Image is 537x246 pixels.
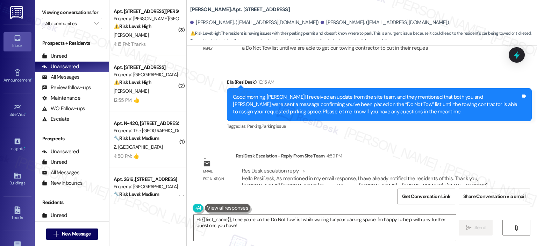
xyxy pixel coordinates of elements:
span: : The resident is having issues with their parking permit and doesn't know where to park. This is... [190,30,537,45]
div: Property: [PERSON_NAME][GEOGRAPHIC_DATA] [114,15,178,22]
div: ResiDesk escalation reply -> Hello ResiDesk, As mentioned in my email response, I have already no... [242,167,487,197]
div: Email escalation reply [203,168,230,190]
div: Review follow-ups [42,84,91,91]
div: Escalate [42,115,69,123]
span: • [24,145,25,150]
i:  [466,225,471,231]
i:  [514,225,519,231]
b: [PERSON_NAME]: Apt. [STREET_ADDRESS] [190,6,290,13]
a: Insights • [3,135,31,154]
span: New Message [62,230,91,238]
div: Apt. [STREET_ADDRESS] [114,64,178,71]
div: 4:15 PM: Thanks [114,41,146,47]
div: New Inbounds [42,180,83,187]
img: ResiDesk Logo [10,6,24,19]
div: Unread [42,159,67,166]
strong: ⚠️ Risk Level: High [114,79,151,85]
div: Unanswered [42,63,79,70]
div: Property: [GEOGRAPHIC_DATA] [114,183,178,190]
a: Inbox [3,32,31,51]
div: Unread [42,52,67,60]
i:  [53,231,59,237]
span: Share Conversation via email [463,193,525,200]
div: Prospects + Residents [35,40,109,47]
div: [PERSON_NAME]. ([EMAIL_ADDRESS][DOMAIN_NAME]) [321,19,449,26]
div: [PERSON_NAME]. ([EMAIL_ADDRESS][DOMAIN_NAME]) [190,19,319,26]
div: Unread [42,212,67,219]
input: All communities [45,18,91,29]
span: Get Conversation Link [402,193,450,200]
div: All Messages [42,73,79,81]
div: Prospects [35,135,109,142]
a: Site Visit • [3,101,31,120]
span: [PERSON_NAME] [114,32,149,38]
span: Z. [GEOGRAPHIC_DATA] [114,144,163,150]
div: 4:59 PM [325,152,342,160]
div: Property: [GEOGRAPHIC_DATA] [114,71,178,78]
span: • [31,77,32,82]
button: Get Conversation Link [398,189,455,204]
div: WO Follow-ups [42,105,85,112]
div: Ella (ResiDesk) [227,78,532,88]
button: New Message [46,229,98,240]
div: Property: The [GEOGRAPHIC_DATA] [114,127,178,134]
div: Residents [35,199,109,206]
div: Apt. 2616, [STREET_ADDRESS] [114,176,178,183]
div: Apt. [STREET_ADDRESS][PERSON_NAME] [114,8,178,15]
textarea: Hi {{first_name}}, I see you're on the 'Do Not Tow' list while waiting for your parking space. I'... [194,215,456,241]
button: Share Conversation via email [459,189,530,204]
div: Good morning, [PERSON_NAME]! I received an update from the site team, and they mentioned that bot... [233,93,521,116]
div: Maintenance [42,94,80,102]
span: [PERSON_NAME] [114,88,149,94]
div: 12:55 PM: 👍 [114,97,139,103]
div: Unanswered [42,148,79,155]
span: Parking issue [262,123,286,129]
div: Tagged as: [227,121,532,131]
div: 4:50 PM: 👍 [114,153,139,159]
button: Send [459,220,493,236]
div: All Messages [42,169,79,176]
span: • [25,111,26,116]
strong: ⚠️ Risk Level: High [114,23,151,29]
i:  [94,21,98,26]
strong: ⚠️ Risk Level: High [190,30,220,36]
label: Viewing conversations for [42,7,102,18]
div: Apt. N~420, [STREET_ADDRESS] [114,120,178,127]
strong: 🔧 Risk Level: Medium [114,135,159,141]
a: Buildings [3,170,31,189]
span: Parking , [247,123,262,129]
span: Send [474,224,485,231]
div: 10:15 AM [257,78,274,86]
strong: 🔧 Risk Level: Medium [114,191,159,197]
div: ResiDesk Escalation - Reply From Site Team [236,152,502,162]
a: Leads [3,204,31,223]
